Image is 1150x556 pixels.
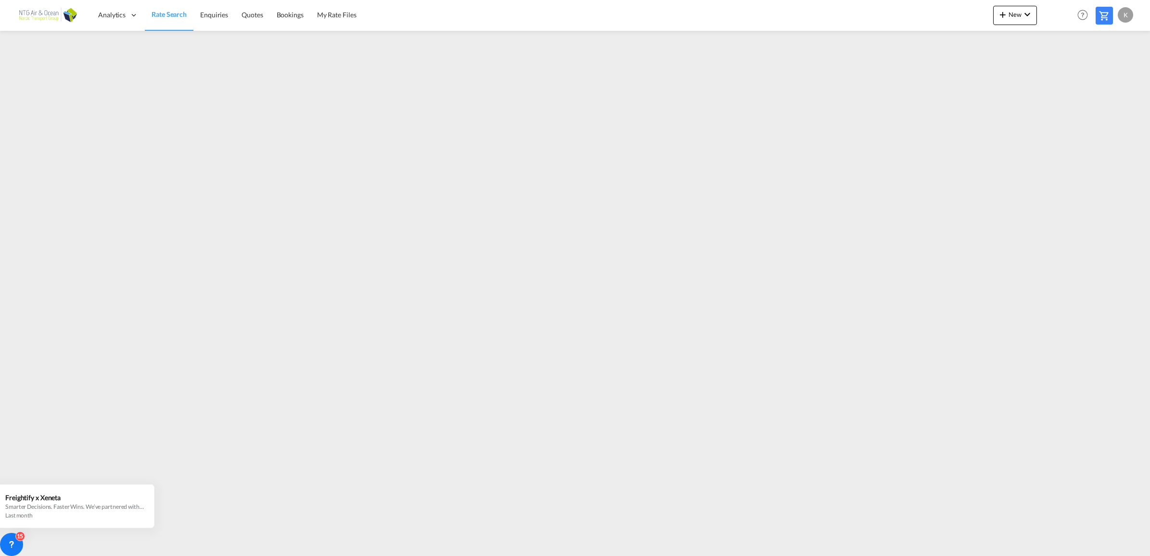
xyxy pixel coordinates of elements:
span: Analytics [98,10,126,20]
md-icon: icon-plus 400-fg [997,9,1009,20]
div: K [1118,7,1133,23]
div: Help [1074,7,1096,24]
span: Help [1074,7,1091,23]
span: Bookings [277,11,304,19]
span: Rate Search [152,10,187,18]
span: Quotes [242,11,263,19]
span: New [997,11,1033,18]
button: icon-plus 400-fgNewicon-chevron-down [993,6,1037,25]
span: My Rate Files [317,11,357,19]
span: Enquiries [200,11,228,19]
img: 24501a20ab7611ecb8bce1a71c18ae17.png [14,4,79,26]
md-icon: icon-chevron-down [1022,9,1033,20]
